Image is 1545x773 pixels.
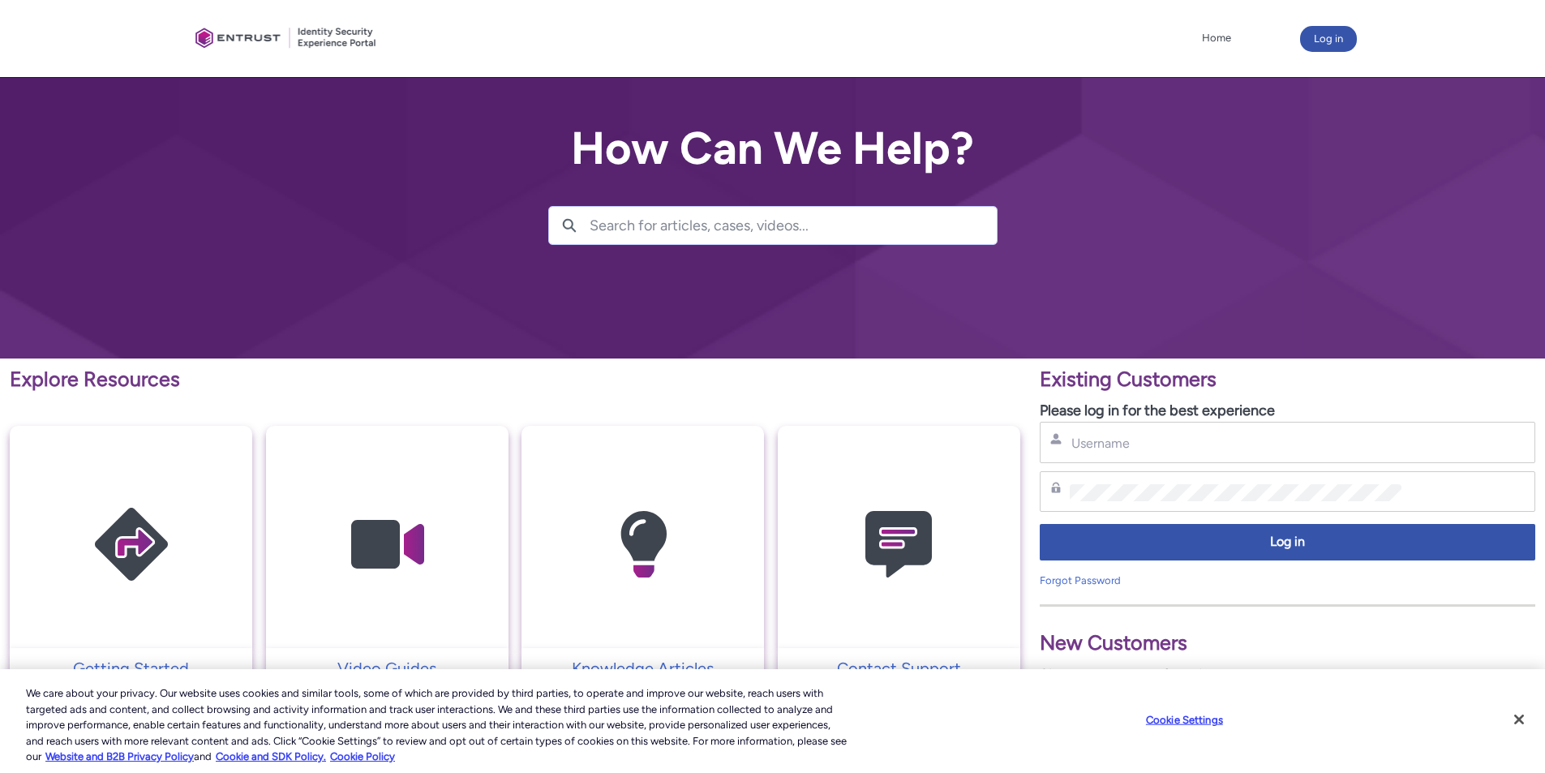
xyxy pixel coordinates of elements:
input: Username [1070,435,1401,452]
img: Getting Started [54,457,208,632]
img: Video Guides [310,457,464,632]
a: Cookie and SDK Policy. [216,750,326,762]
p: Sign up and we'll be in touch [1040,664,1535,686]
img: Knowledge Articles [566,457,720,632]
p: Existing Customers [1040,364,1535,395]
p: Knowledge Articles [530,656,756,681]
a: Cookie Policy [330,750,395,762]
a: Home [1198,26,1235,50]
a: Video Guides [266,656,509,681]
button: Close [1501,702,1537,737]
a: Contact Support [778,656,1020,681]
span: Log in [1050,533,1525,552]
a: here [1089,666,1118,684]
img: Contact Support [822,457,976,632]
a: More information about our cookie policy., opens in a new tab [45,750,194,762]
p: Please log in for the best experience [1040,400,1535,422]
p: Contact Support [786,656,1012,681]
a: Knowledge Articles [521,656,764,681]
button: Cookie Settings [1134,704,1235,736]
button: Log in [1300,26,1357,52]
p: Getting Started [18,656,244,681]
p: Video Guides [274,656,500,681]
h2: How Can We Help? [548,123,998,174]
p: Explore Resources [10,364,1020,395]
button: Log in [1040,524,1535,560]
button: Search [549,207,590,244]
input: Search for articles, cases, videos... [590,207,997,244]
div: We care about your privacy. Our website uses cookies and similar tools, some of which are provide... [26,685,850,765]
p: New Customers [1040,628,1535,659]
a: Forgot Password [1040,574,1121,586]
a: Getting Started [10,656,252,681]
